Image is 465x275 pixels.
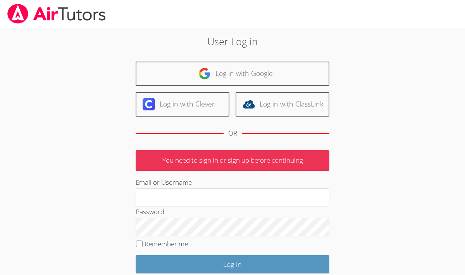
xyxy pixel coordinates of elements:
[228,128,237,139] div: OR
[136,207,164,216] label: Password
[136,178,192,187] label: Email or Username
[136,62,329,86] a: Log in with Google
[136,150,329,171] p: You need to sign in or sign up before continuing
[243,98,255,110] img: classlink-logo-d6bb404cc1216ec64c9a2012d9dc4662098be43eaf13dc465df04b49fa7ab582.svg
[136,92,229,117] a: Log in with Clever
[198,67,211,80] img: google-logo-50288ca7cdecda66e5e0955fdab243c47b7ad437acaf1139b6f446037453330a.svg
[107,34,358,49] h2: User Log in
[236,92,329,117] a: Log in with ClassLink
[136,255,329,273] input: Log in
[7,4,107,24] img: airtutors_banner-c4298cdbf04f3fff15de1276eac7730deb9818008684d7c2e4769d2f7ddbe033.png
[145,239,188,248] label: Remember me
[143,98,155,110] img: clever-logo-6eab21bc6e7a338710f1a6ff85c0baf02591cd810cc4098c63d3a4b26e2feb20.svg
